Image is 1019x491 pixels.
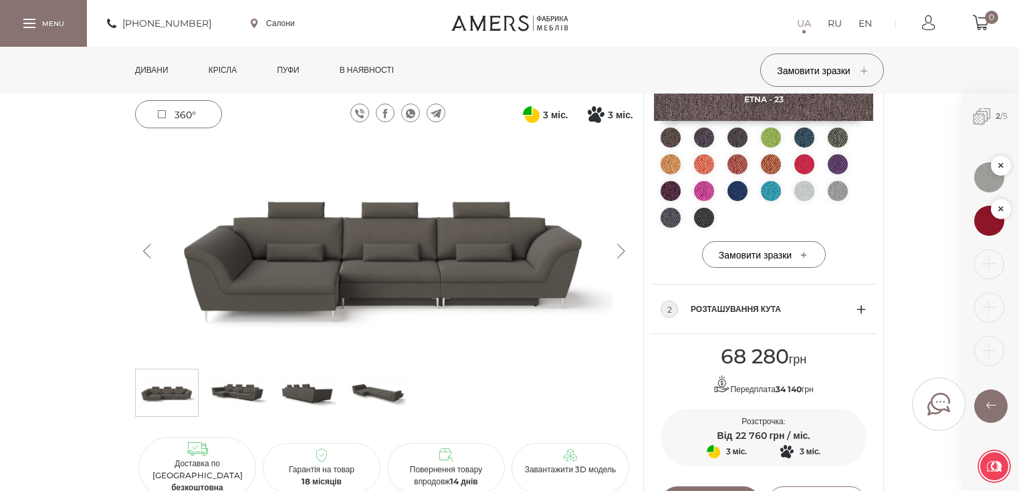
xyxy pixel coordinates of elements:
span: 360° [175,109,196,121]
a: whatsapp [401,104,420,122]
svg: Оплата частинами від ПриватБанку [523,106,540,123]
a: viber [350,104,369,122]
span: 3 міс. [608,107,633,123]
p: Повернення товару впродовж [392,464,499,488]
b: 2 [996,111,1000,121]
button: Замовити зразки [760,53,884,87]
span: 3 міс. [726,444,748,460]
span: Від [717,430,733,442]
span: 0 [985,11,998,24]
span: 5 [1003,111,1008,121]
img: 1576664823.jpg [974,162,1004,192]
a: в наявності [330,47,404,94]
span: 3 міс. [543,107,568,123]
span: Замовити зразки [777,65,867,77]
p: Завантажити 3D модель [517,464,624,476]
span: грн / міс. [770,430,810,442]
div: 2 [661,301,678,318]
b: 34 140 [776,384,802,394]
span: / [962,94,1019,140]
button: Замовити зразки [702,241,826,268]
p: Гарантія на товар [268,464,375,488]
svg: Покупка частинами від Монобанку [588,106,604,123]
span: 68 280 [721,344,789,369]
span: Etna - 23 [654,94,873,104]
img: Кутовий диван ГРЕЙСІ 3x1 s-2 [278,373,336,413]
a: Пуфи [267,47,310,94]
a: facebook [376,104,394,122]
a: Салони [251,17,295,29]
button: Next [609,244,633,259]
a: Дивани [125,47,179,94]
span: 3 міс. [800,444,821,460]
img: Кутовий диван ГРЕЙСІ 3x1 s-0 [138,373,196,413]
a: 360° [135,100,222,128]
img: 1576662562.jpg [974,206,1004,236]
a: UA [797,15,811,31]
b: 14 днів [450,476,478,486]
a: EN [859,15,872,31]
span: Розташування кута [691,301,857,317]
a: Крісла [199,47,247,94]
p: Передплата грн [661,375,867,395]
img: Кутовий диван ГРЕЙСІ 3x1 -0 [135,140,633,362]
button: Previous [135,244,158,259]
a: RU [828,15,842,31]
a: [PHONE_NUMBER] [107,15,211,31]
img: Кутовий диван ГРЕЙСІ 3x1 s-3 [348,373,407,413]
p: Розстрочка: [661,416,867,428]
span: грн [721,352,807,367]
span: 22 760 [735,430,767,442]
a: telegram [427,104,445,122]
img: Кутовий диван ГРЕЙСІ 3x1 s-1 [208,373,266,413]
span: Замовити зразки [719,249,808,261]
b: 18 місяців [302,476,342,486]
